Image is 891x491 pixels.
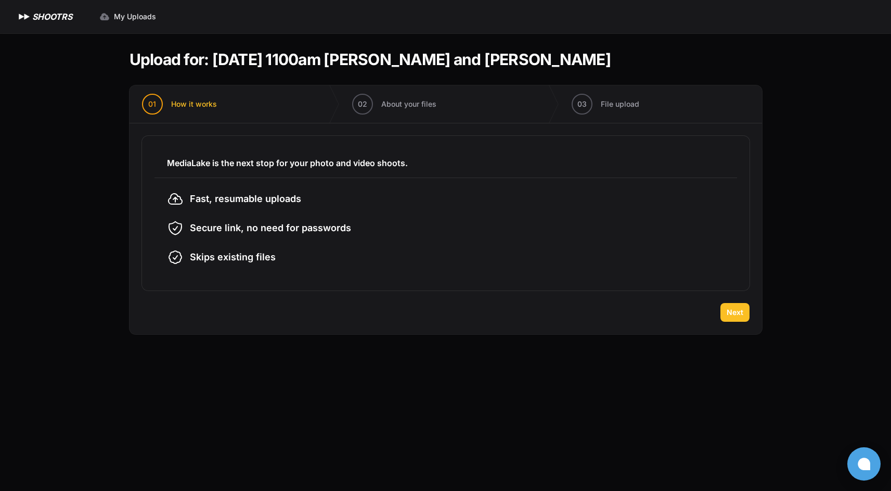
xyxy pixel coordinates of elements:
[130,50,611,69] h1: Upload for: [DATE] 1100am [PERSON_NAME] and [PERSON_NAME]
[358,99,367,109] span: 02
[130,85,229,123] button: 01 How it works
[190,221,351,235] span: Secure link, no need for passwords
[93,7,162,26] a: My Uploads
[577,99,587,109] span: 03
[381,99,436,109] span: About your files
[190,192,301,206] span: Fast, resumable uploads
[190,250,276,265] span: Skips existing files
[171,99,217,109] span: How it works
[167,157,725,169] h3: MediaLake is the next stop for your photo and video shoots.
[17,10,72,23] a: SHOOTRS SHOOTRS
[559,85,652,123] button: 03 File upload
[32,10,72,23] h1: SHOOTRS
[847,447,881,481] button: Open chat window
[114,11,156,22] span: My Uploads
[340,85,449,123] button: 02 About your files
[720,303,750,322] button: Next
[17,10,32,23] img: SHOOTRS
[601,99,639,109] span: File upload
[148,99,156,109] span: 01
[727,307,743,318] span: Next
